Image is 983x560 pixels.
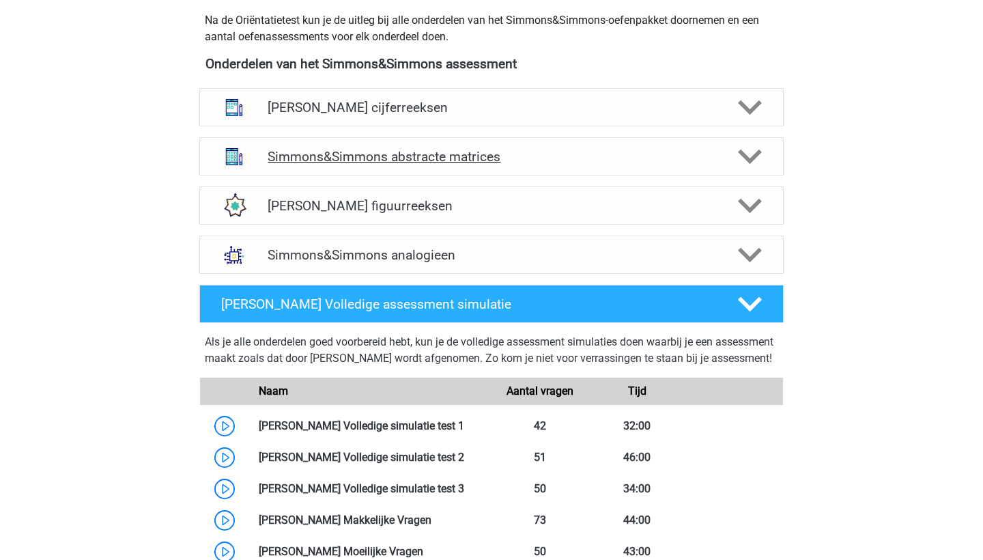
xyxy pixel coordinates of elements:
[205,334,778,372] div: Als je alle onderdelen goed voorbereid hebt, kun je de volledige assessment simulaties doen waarb...
[216,237,252,272] img: analogieen
[268,100,715,115] h4: [PERSON_NAME] cijferreeksen
[216,188,252,223] img: figuurreeksen
[216,89,252,125] img: cijferreeksen
[268,247,715,263] h4: Simmons&Simmons analogieen
[268,149,715,165] h4: Simmons&Simmons abstracte matrices
[248,449,491,466] div: [PERSON_NAME] Volledige simulatie test 2
[199,12,784,45] div: Na de Oriëntatietest kun je de uitleg bij alle onderdelen van het Simmons&Simmons-oefenpakket doo...
[194,285,789,323] a: [PERSON_NAME] Volledige assessment simulatie
[216,139,252,174] img: abstracte matrices
[248,544,491,560] div: [PERSON_NAME] Moeilijke Vragen
[268,198,715,214] h4: [PERSON_NAME] figuurreeksen
[194,236,789,274] a: analogieen Simmons&Simmons analogieen
[194,88,789,126] a: cijferreeksen [PERSON_NAME] cijferreeksen
[221,296,715,312] h4: [PERSON_NAME] Volledige assessment simulatie
[588,383,685,400] div: Tijd
[248,418,491,434] div: [PERSON_NAME] Volledige simulatie test 1
[194,186,789,225] a: figuurreeksen [PERSON_NAME] figuurreeksen
[248,383,491,400] div: Naam
[248,512,491,529] div: [PERSON_NAME] Makkelijke Vragen
[205,56,778,72] h4: Onderdelen van het Simmons&Simmons assessment
[248,481,491,497] div: [PERSON_NAME] Volledige simulatie test 3
[194,137,789,176] a: abstracte matrices Simmons&Simmons abstracte matrices
[491,383,588,400] div: Aantal vragen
